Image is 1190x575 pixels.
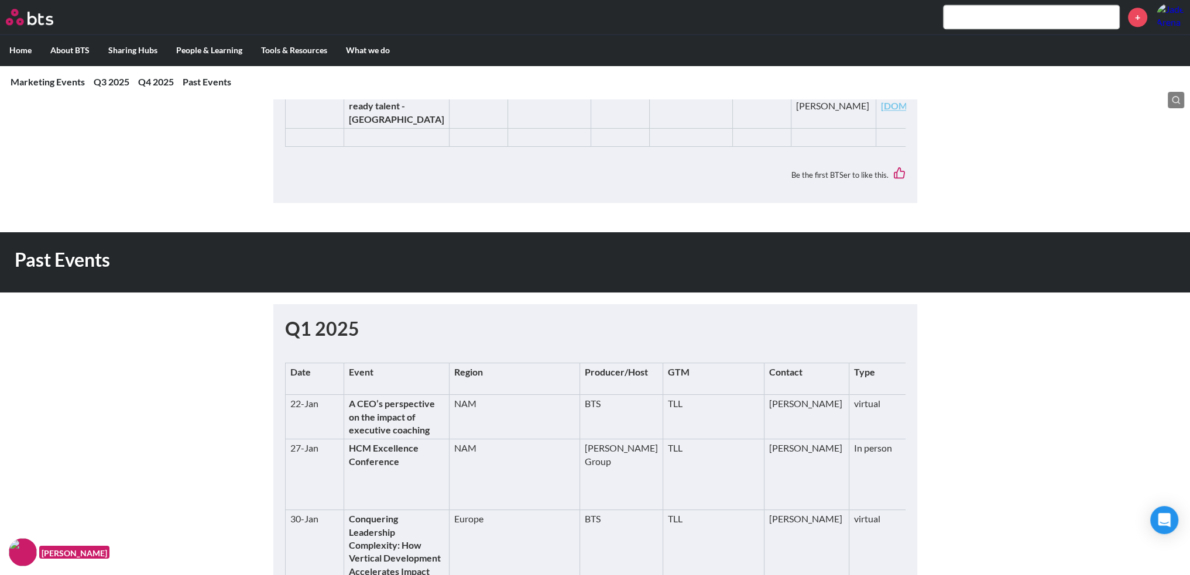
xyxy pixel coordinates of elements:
strong: Contact [769,366,803,377]
td: EUR [449,84,507,128]
td: [PERSON_NAME]​ [764,439,849,510]
strong: Developing future ready talent - [GEOGRAPHIC_DATA] [349,87,444,125]
td: BTS [579,395,663,439]
td: In person​ [849,439,907,510]
div: Open Intercom Messenger [1150,506,1178,534]
div: Be the first BTSer to like this. [285,159,906,191]
td: [PERSON_NAME] [649,84,732,128]
a: Past Events [183,76,231,87]
img: BTS Logo [6,9,53,25]
td: CRF [507,84,591,128]
a: Marketing Events [11,76,85,87]
label: What we do [337,35,399,66]
td: NAM​ [449,439,579,510]
a: + [1128,8,1147,27]
h1: Past Events [15,247,827,273]
a: Q4 2025 [138,76,174,87]
td: In person [732,84,791,128]
img: Jade Arena [1156,3,1184,31]
h1: Q1 2025 [285,316,906,342]
label: People & Learning [167,35,252,66]
a: Profile [1156,3,1184,31]
td: TLL​ [663,439,764,510]
td: TLL [591,84,649,128]
td: TLL [663,395,764,439]
strong: Event [349,366,373,377]
td: ​ [344,439,449,510]
td: [PERSON_NAME] [764,395,849,439]
td: NAM [449,395,579,439]
td: 22-Jan [285,395,344,439]
td: virtual [849,395,907,439]
strong: Date [290,366,311,377]
td: 27-Jan​ [285,439,344,510]
td: [DATE] [285,84,344,128]
strong: A CEO’s perspective on the impact of executive coaching [349,398,435,435]
strong: GTM [668,366,690,377]
strong: Producer/Host [585,366,648,377]
strong: HCM Excellence Conference [349,442,419,466]
label: Sharing Hubs [99,35,167,66]
label: About BTS [41,35,99,66]
a: Q3 2025 [94,76,129,87]
figcaption: [PERSON_NAME] [39,546,109,559]
td: [PERSON_NAME] Group​ [579,439,663,510]
td: [PERSON_NAME], [PERSON_NAME] [791,84,876,128]
strong: Region [454,366,483,377]
img: F [9,538,37,566]
a: Go home [6,9,75,25]
label: Tools & Resources [252,35,337,66]
strong: Type [854,366,875,377]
